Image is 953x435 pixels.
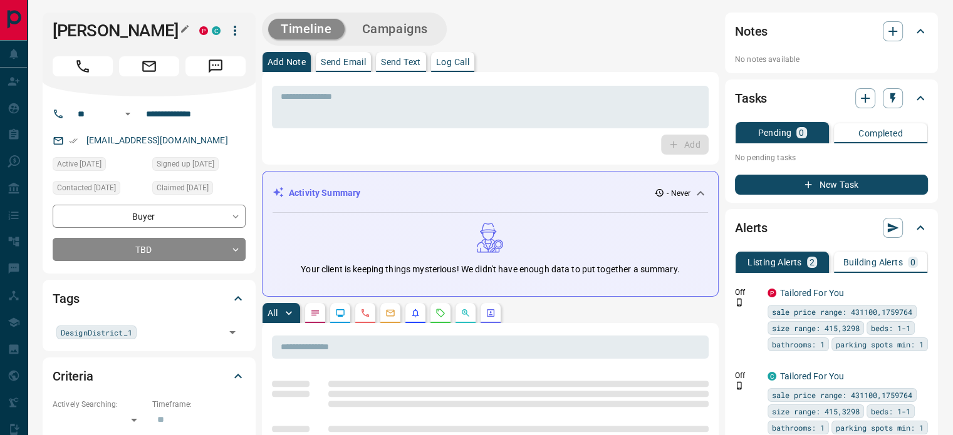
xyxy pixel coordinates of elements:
[772,305,912,318] span: sale price range: 431100,1759764
[799,128,804,137] p: 0
[385,308,395,318] svg: Emails
[735,88,767,108] h2: Tasks
[157,158,214,170] span: Signed up [DATE]
[224,324,241,341] button: Open
[735,83,928,113] div: Tasks
[152,157,246,175] div: Wed Mar 30 2022
[735,370,760,381] p: Off
[772,405,860,417] span: size range: 415,3298
[310,308,320,318] svg: Notes
[321,58,366,66] p: Send Email
[871,322,910,334] span: beds: 1-1
[410,308,420,318] svg: Listing Alerts
[350,19,440,39] button: Campaigns
[667,188,690,199] p: - Never
[199,26,208,35] div: property.ca
[780,371,844,381] a: Tailored For You
[268,58,306,66] p: Add Note
[735,21,768,41] h2: Notes
[858,129,903,138] p: Completed
[735,175,928,195] button: New Task
[772,421,825,434] span: bathrooms: 1
[335,308,345,318] svg: Lead Browsing Activity
[53,157,146,175] div: Sat Apr 02 2022
[735,16,928,46] div: Notes
[772,338,825,351] span: bathrooms: 1
[810,258,815,267] p: 2
[53,21,180,41] h1: [PERSON_NAME]
[486,308,496,318] svg: Agent Actions
[268,309,278,317] p: All
[910,258,915,267] p: 0
[735,218,768,238] h2: Alerts
[57,158,102,170] span: Active [DATE]
[53,56,113,76] span: Call
[53,289,79,309] h2: Tags
[768,289,776,297] div: property.ca
[780,288,844,298] a: Tailored For You
[57,182,116,194] span: Contacted [DATE]
[360,308,370,318] svg: Calls
[768,372,776,381] div: condos.ca
[53,399,146,410] p: Actively Searching:
[735,148,928,167] p: No pending tasks
[435,308,445,318] svg: Requests
[53,238,246,261] div: TBD
[871,405,910,417] span: beds: 1-1
[61,326,132,339] span: DesignDistrict_1
[735,298,744,307] svg: Push Notification Only
[735,381,744,390] svg: Push Notification Only
[843,258,903,267] p: Building Alerts
[157,182,209,194] span: Claimed [DATE]
[53,284,246,314] div: Tags
[69,136,78,145] svg: Email Verified
[772,322,860,334] span: size range: 415,3298
[461,308,471,318] svg: Opportunities
[836,421,924,434] span: parking spots min: 1
[758,128,791,137] p: Pending
[836,338,924,351] span: parking spots min: 1
[53,181,146,198] div: Wed Mar 30 2022
[289,187,360,200] p: Activity Summary
[53,361,246,391] div: Criteria
[185,56,246,76] span: Message
[436,58,469,66] p: Log Call
[86,135,228,145] a: [EMAIL_ADDRESS][DOMAIN_NAME]
[735,287,760,298] p: Off
[301,263,679,276] p: Your client is keeping things mysterious! We didn't have enough data to put together a summary.
[381,58,421,66] p: Send Text
[212,26,221,35] div: condos.ca
[152,181,246,198] div: Wed Mar 30 2022
[268,19,345,39] button: Timeline
[152,399,246,410] p: Timeframe:
[747,258,802,267] p: Listing Alerts
[119,56,179,76] span: Email
[53,205,246,228] div: Buyer
[772,389,912,401] span: sale price range: 431100,1759764
[53,366,93,386] h2: Criteria
[120,106,135,121] button: Open
[735,213,928,243] div: Alerts
[735,54,928,65] p: No notes available
[273,182,708,205] div: Activity Summary- Never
